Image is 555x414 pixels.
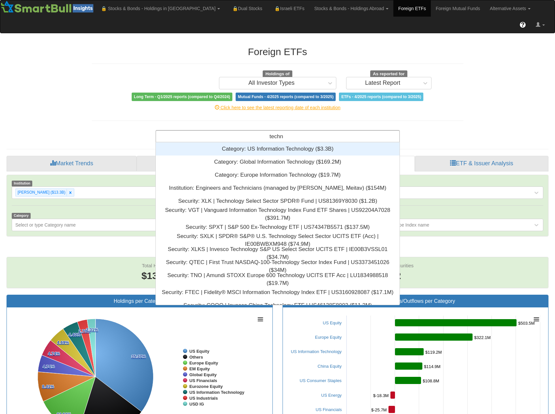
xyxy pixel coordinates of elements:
a: Alternative Assets [485,0,535,17]
h2: Foreign ETFs [92,46,463,57]
a: Market Trends [7,156,137,171]
a: 🔒Dual Stocks [225,0,267,17]
tspan: Eurozone Equity [189,384,223,389]
span: ETFs - 4/2025 reports (compared to 3/2025) [339,93,423,101]
span: As reported for [370,70,407,78]
tspan: US Financials [189,378,217,383]
div: Security: ‎XLKS | Invesco Technology S&P US Select Sector UCITS ETF | IE00B3VSSL01 ‎($34.7M)‏ [156,247,400,260]
tspan: Others [189,355,203,360]
span: Total Holdings [142,263,172,268]
tspan: $322.1M [474,335,491,340]
tspan: US Industrials [189,396,218,401]
tspan: 4.74% [43,364,55,369]
tspan: USD IG [189,402,204,407]
tspan: 4.69% [57,340,69,345]
span: Mutual Funds - 4/2025 reports (compared to 3/2025) [236,93,336,101]
tspan: $114.9M [424,364,441,369]
div: Security: ‎TNO | Amundi STOXX Europe 600 Technology UCITS ETF Acc | LU1834988518 ‎($19.7M)‏ [156,273,400,286]
span: Holdings of [263,70,292,78]
div: [PERSON_NAME] ($13.3B) [16,189,66,196]
a: Foreign ETFs [393,0,431,17]
tspan: $-18.3M [373,393,389,398]
a: ? [515,17,531,33]
div: grid [156,142,400,338]
span: ? [521,22,525,28]
span: $13.3B [141,270,173,281]
div: Institution: ‎Engineers and Technicians (managed by [PERSON_NAME], Meitav) ‎($154M)‏ [156,182,400,195]
span: Long Term - Q1/2025 reports (compared to Q4/2024) [132,93,232,101]
div: Select or type Category name [15,222,76,228]
a: ETF & Issuer Analysis [415,156,548,171]
tspan: US Information Technology [189,390,245,395]
a: US Energy [321,393,342,398]
a: Category Breakdown [137,156,278,171]
div: Latest Report [365,80,400,86]
h2: [PERSON_NAME] - Institution Overview [7,243,548,254]
tspan: $108.8M [423,378,439,383]
a: US Equity [323,320,342,325]
div: All Investor Types [248,80,295,86]
a: 🔒 Stocks & Bonds - Holdings in [GEOGRAPHIC_DATA] [96,0,225,17]
tspan: 2.31% [86,327,98,332]
tspan: Europe Equity [189,361,218,365]
div: Security: ‎QTEC | First Trust NASDAQ-100-Technology Sector Index Fund | US3373451026 ‎($34M)‏ [156,260,400,273]
span: Institution [12,181,32,186]
div: Security: ‎FTEC | Fidelity® MSCI Information Technology Index ETF | US3160928087 ‎($17.1M)‏ [156,286,400,299]
a: China Equity [318,364,342,369]
tspan: Global Equity [189,372,217,377]
h3: Holdings per Category [12,298,268,304]
div: Category: ‎Europe Information Technology ‎($19.7M)‏ [156,169,400,182]
a: Europe Equity [315,335,342,340]
a: Foreign Mutual Funds [431,0,485,17]
div: Category: ‎Global Information Technology ‎($169.2M)‏ [156,155,400,169]
div: Security: ‎XLK | Technology Select Sector SPDR® Fund | US81369Y8030 ‎($1.2B)‏ [156,195,400,208]
div: Security: ‎SPXT | S&P 500 Ex-Technology ETF | US74347B5571 ‎($137.5M)‏ [156,221,400,234]
div: Security: ‎VGT | Vanguard Information Technology Index Fund ETF Shares | US92204A7028 ‎($391.7M)‏ [156,208,400,221]
tspan: $119.2M [425,350,442,355]
img: Smartbull [0,0,96,13]
tspan: 8.41% [42,384,54,389]
div: Security: ‎CQQQ | Invesco China Technology ETF | US46138E8003 ‎($11.2M)‏ [156,299,400,312]
tspan: 35.37% [131,354,146,359]
div: Click here to see the latest reporting date of each institution [87,104,468,111]
a: US Financials [316,407,342,412]
h3: Top Inflows/Outflows per Category [288,298,544,304]
tspan: 4.40% [68,332,80,337]
tspan: US Equity [189,349,210,354]
span: Category [12,213,31,218]
a: 🔒Israeli ETFs [267,0,309,17]
tspan: $503.5M [518,321,535,326]
div: Security: ‎SXLK | SPDR® S&P® U.S. Technology Select Sector UCITS ETF (Acc) | IE00BWBXM948 ‎($74.9M)‏ [156,234,400,247]
a: Stocks & Bonds - Holdings Abroad [309,0,393,17]
a: US Consumer Staples [300,378,342,383]
tspan: $-25.7M [371,407,387,412]
tspan: 2.76% [79,329,91,333]
tspan: EM Equity [189,366,210,371]
div: Select or type Index name [376,222,429,228]
a: US Information Technology [291,349,342,354]
div: Category: ‎US Information Technology ‎($3.3B)‏ [156,142,400,155]
tspan: 4.74% [48,351,60,356]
